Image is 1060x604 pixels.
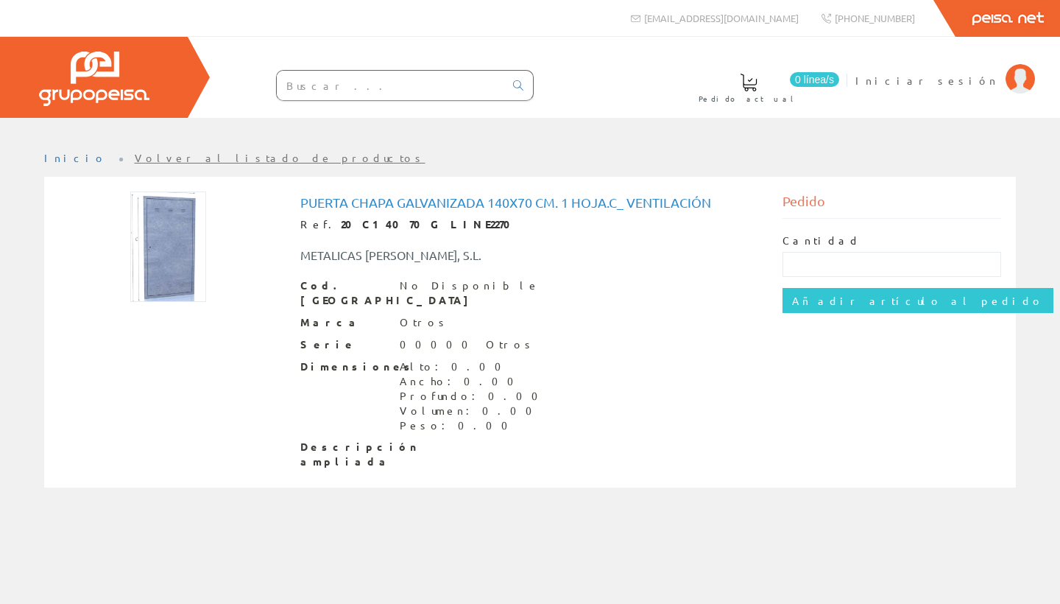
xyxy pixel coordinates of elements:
[400,389,547,404] div: Profundo: 0.00
[644,12,799,24] span: [EMAIL_ADDRESS][DOMAIN_NAME]
[135,151,425,164] a: Volver al listado de productos
[300,278,389,308] span: Cod. [GEOGRAPHIC_DATA]
[39,52,149,106] img: Grupo Peisa
[300,315,389,330] span: Marca
[782,233,861,248] label: Cantidad
[300,337,389,352] span: Serie
[855,73,998,88] span: Iniciar sesión
[44,151,107,164] a: Inicio
[300,359,389,374] span: Dimensiones
[341,217,520,231] strong: 20C14070G LINE2270
[855,61,1035,75] a: Iniciar sesión
[300,217,760,232] div: Ref.
[790,72,839,87] span: 0 línea/s
[400,374,547,389] div: Ancho: 0.00
[835,12,915,24] span: [PHONE_NUMBER]
[400,418,547,433] div: Peso: 0.00
[782,192,1002,219] div: Pedido
[782,288,1053,313] input: Añadir artículo al pedido
[277,71,504,100] input: Buscar ...
[400,278,540,293] div: No Disponible
[400,404,547,418] div: Volumen: 0.00
[300,440,389,469] span: Descripción ampliada
[400,359,547,374] div: Alto: 0.00
[289,247,570,264] div: METALICAS [PERSON_NAME], S.L.
[130,192,206,302] img: Foto artículo Puerta chapa galvanizada 140x70 cm. 1 hoja.c_ Ventilación (102.7052238806x150)
[300,195,760,210] h1: Puerta chapa galvanizada 140x70 cm. 1 hoja.c_ Ventilación
[400,315,449,330] div: Otros
[400,337,535,352] div: 00000 Otros
[699,91,799,106] span: Pedido actual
